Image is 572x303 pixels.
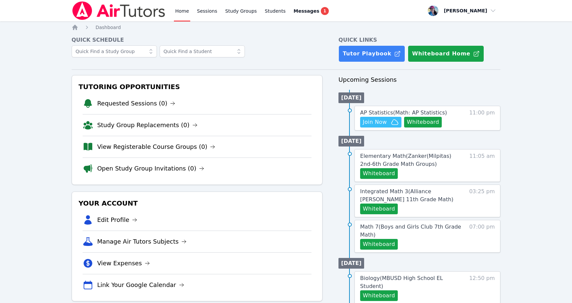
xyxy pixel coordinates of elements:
input: Quick Find a Study Group [72,45,157,57]
a: Integrated Math 3(Alliance [PERSON_NAME] 11th Grade Math) [360,188,461,204]
a: Math 7(Boys and Girls Club 7th Grade Math) [360,223,461,239]
input: Quick Find a Student [160,45,245,57]
a: Open Study Group Invitations (0) [97,164,205,173]
span: 11:00 pm [469,109,495,127]
h4: Quick Links [338,36,500,44]
a: Requested Sessions (0) [97,99,176,108]
a: Link Your Google Calendar [97,280,184,290]
li: [DATE] [338,92,364,103]
a: AP Statistics(Math: AP Statistics) [360,109,447,117]
a: View Registerable Course Groups (0) [97,142,216,151]
h3: Upcoming Sessions [338,75,500,84]
span: 11:05 am [469,152,495,179]
button: Join Now [360,117,401,127]
a: Manage Air Tutors Subjects [97,237,187,246]
span: Join Now [363,118,387,126]
span: AP Statistics ( Math: AP Statistics ) [360,109,447,116]
button: Whiteboard Home [408,45,484,62]
a: Tutor Playbook [338,45,405,62]
button: Whiteboard [360,168,398,179]
span: 07:00 pm [469,223,495,250]
span: Biology ( MBUSD High School EL Student ) [360,275,443,289]
a: Study Group Replacements (0) [97,120,198,130]
button: Whiteboard [360,290,398,301]
h4: Quick Schedule [72,36,322,44]
a: View Expenses [97,259,150,268]
h3: Your Account [77,197,317,209]
li: [DATE] [338,136,364,146]
span: Messages [293,8,319,14]
span: 03:25 pm [469,188,495,214]
button: Whiteboard [404,117,442,127]
span: Dashboard [96,25,121,30]
button: Whiteboard [360,239,398,250]
span: Integrated Math 3 ( Alliance [PERSON_NAME] 11th Grade Math ) [360,188,453,203]
span: Math 7 ( Boys and Girls Club 7th Grade Math ) [360,224,461,238]
span: Elementary Math ( Zanker(Milpitas) 2nd-6th Grade Math Groups ) [360,153,451,167]
a: Elementary Math(Zanker(Milpitas) 2nd-6th Grade Math Groups) [360,152,461,168]
a: Dashboard [96,24,121,31]
li: [DATE] [338,258,364,269]
h3: Tutoring Opportunities [77,81,317,93]
img: Air Tutors [72,1,166,20]
a: Edit Profile [97,215,138,225]
span: 1 [321,7,329,15]
nav: Breadcrumb [72,24,501,31]
button: Whiteboard [360,204,398,214]
span: 12:50 pm [469,274,495,301]
a: Biology(MBUSD High School EL Student) [360,274,461,290]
